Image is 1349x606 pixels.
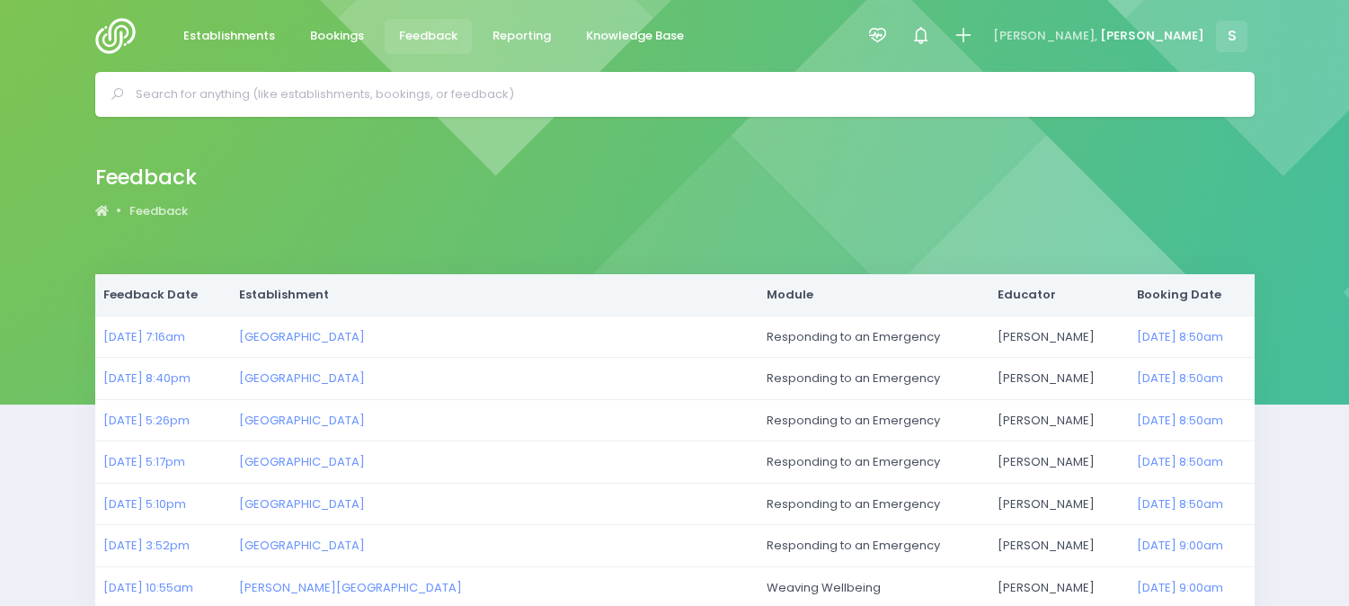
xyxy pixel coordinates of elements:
[993,27,1097,45] span: [PERSON_NAME],
[239,328,365,345] a: [GEOGRAPHIC_DATA]
[103,579,193,596] a: [DATE] 10:55am
[990,274,1129,316] th: Educator
[478,19,566,54] a: Reporting
[1100,27,1204,45] span: [PERSON_NAME]
[990,441,1129,484] td: [PERSON_NAME]
[586,27,684,45] span: Knowledge Base
[1137,370,1223,387] a: [DATE] 8:50am
[95,165,197,190] h2: Feedback
[1137,412,1223,429] a: [DATE] 8:50am
[1137,328,1223,345] a: [DATE] 8:50am
[1137,453,1223,470] a: [DATE] 8:50am
[129,202,188,220] a: Feedback
[103,412,190,429] a: [DATE] 5:26pm
[239,495,365,512] a: [GEOGRAPHIC_DATA]
[239,453,365,470] a: [GEOGRAPHIC_DATA]
[103,328,185,345] a: [DATE] 7:16am
[758,316,990,358] td: Responding to an Emergency
[95,18,146,54] img: Logo
[758,525,990,567] td: Responding to an Emergency
[758,483,990,525] td: Responding to an Emergency
[103,537,190,554] a: [DATE] 3:52pm
[990,483,1129,525] td: [PERSON_NAME]
[758,358,990,400] td: Responding to an Emergency
[169,19,290,54] a: Establishments
[296,19,379,54] a: Bookings
[990,399,1129,441] td: [PERSON_NAME]
[183,27,275,45] span: Establishments
[95,274,231,316] th: Feedback Date
[399,27,457,45] span: Feedback
[239,412,365,429] a: [GEOGRAPHIC_DATA]
[103,453,185,470] a: [DATE] 5:17pm
[572,19,699,54] a: Knowledge Base
[758,441,990,484] td: Responding to an Emergency
[136,81,1229,108] input: Search for anything (like establishments, bookings, or feedback)
[990,358,1129,400] td: [PERSON_NAME]
[758,399,990,441] td: Responding to an Emergency
[990,525,1129,567] td: [PERSON_NAME]
[1137,495,1223,512] a: [DATE] 8:50am
[103,495,186,512] a: [DATE] 5:10pm
[1216,21,1247,52] span: S
[990,316,1129,358] td: [PERSON_NAME]
[103,370,191,387] a: [DATE] 8:40pm
[758,274,990,316] th: Module
[239,579,462,596] a: [PERSON_NAME][GEOGRAPHIC_DATA]
[231,274,758,316] th: Establishment
[310,27,364,45] span: Bookings
[239,537,365,554] a: [GEOGRAPHIC_DATA]
[493,27,551,45] span: Reporting
[1137,579,1223,596] a: [DATE] 9:00am
[239,370,365,387] a: [GEOGRAPHIC_DATA]
[1137,537,1223,554] a: [DATE] 9:00am
[1128,274,1254,316] th: Booking Date
[385,19,473,54] a: Feedback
